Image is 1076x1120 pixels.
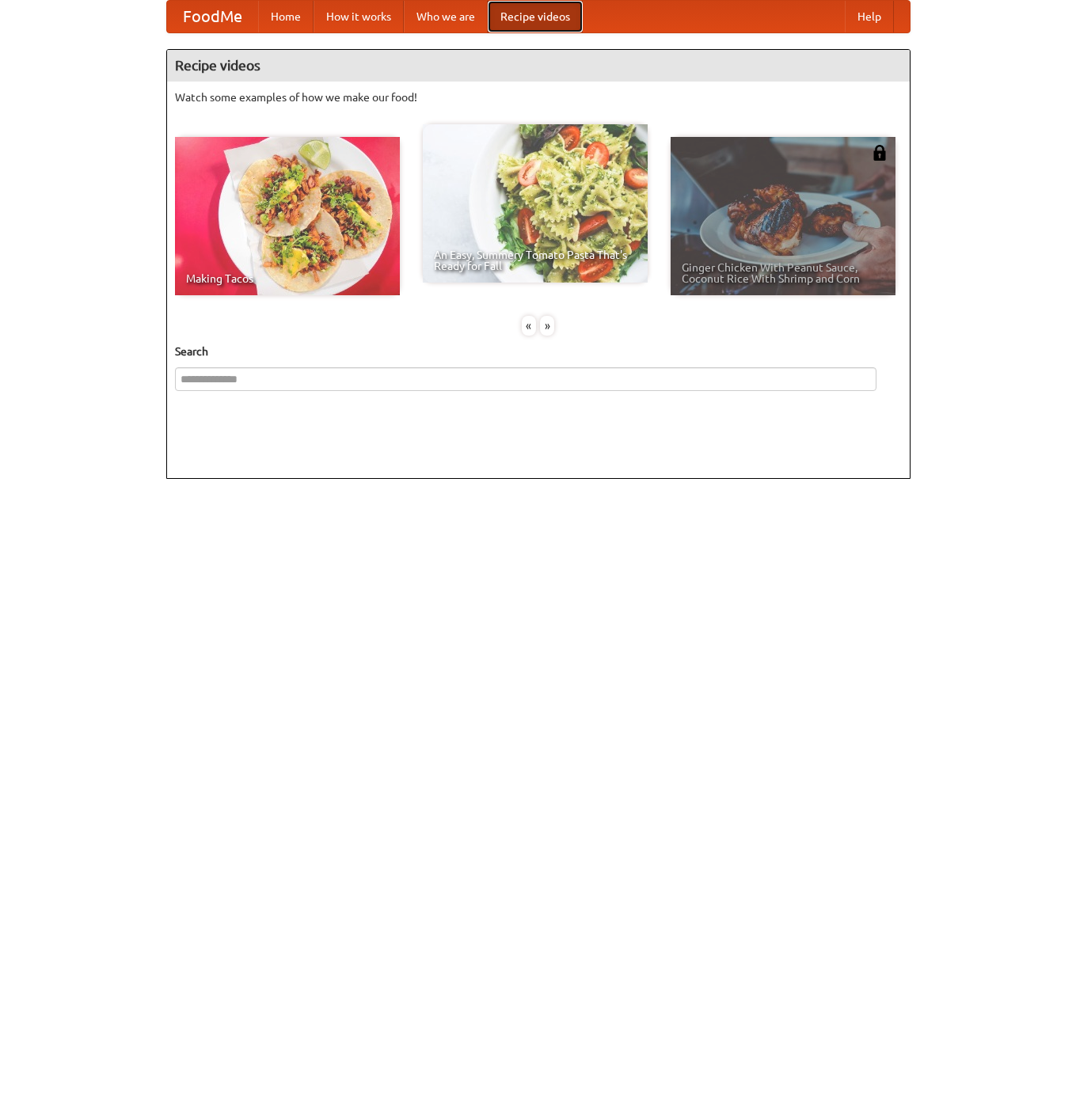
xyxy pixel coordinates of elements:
span: An Easy, Summery Tomato Pasta That's Ready for Fall [434,249,637,271]
a: FoodMe [167,1,258,32]
a: Help [845,1,894,32]
p: Watch some examples of how we make our food! [175,89,902,105]
a: Home [258,1,314,32]
div: « [522,316,536,336]
h5: Search [175,344,902,359]
a: An Easy, Summery Tomato Pasta That's Ready for Fall [423,124,648,283]
h4: Recipe videos [167,50,910,82]
a: Who we are [404,1,488,32]
span: Making Tacos [186,273,389,284]
a: How it works [314,1,404,32]
div: » [540,316,554,336]
img: 483408.png [872,145,888,161]
a: Recipe videos [488,1,583,32]
a: Making Tacos [175,137,400,295]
